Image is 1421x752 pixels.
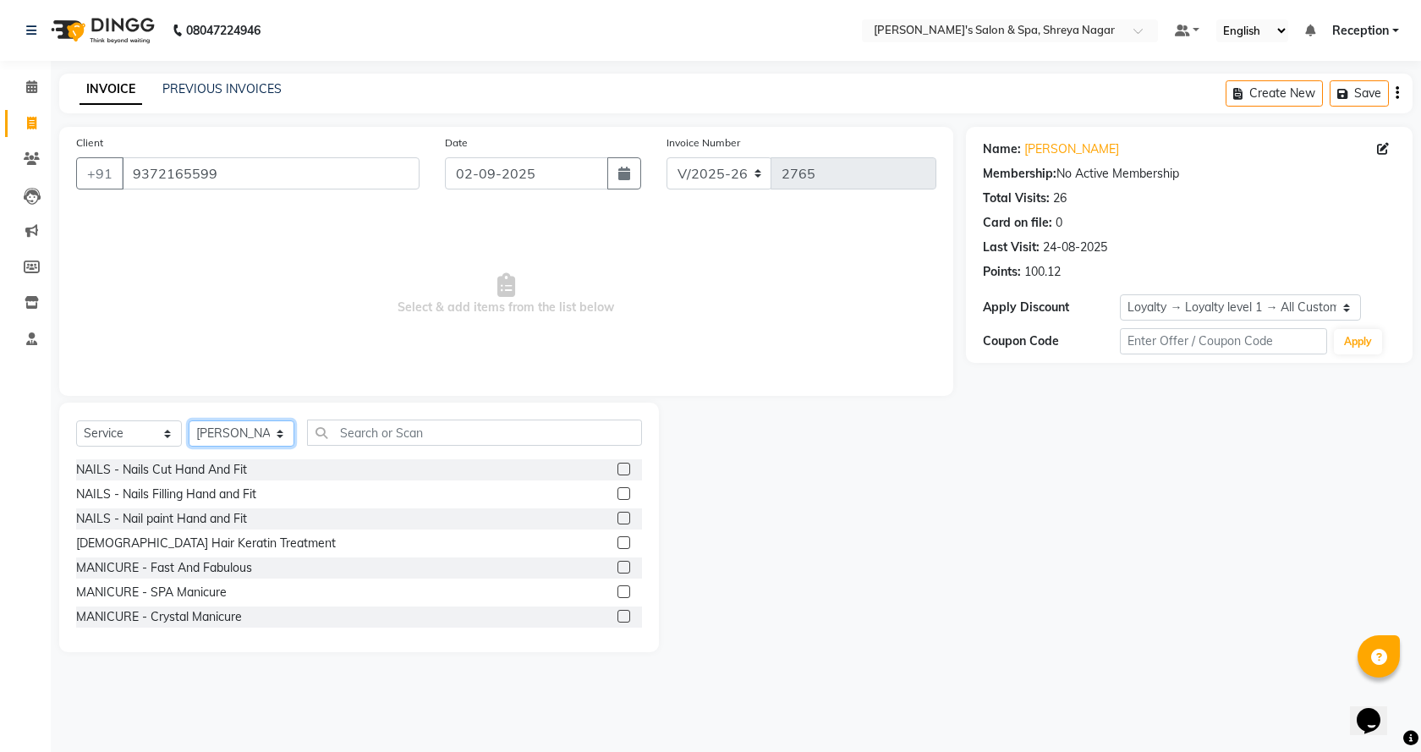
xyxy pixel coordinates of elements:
[122,157,420,189] input: Search by Name/Mobile/Email/Code
[1043,239,1107,256] div: 24-08-2025
[43,7,159,54] img: logo
[1334,329,1382,354] button: Apply
[983,214,1052,232] div: Card on file:
[1120,328,1326,354] input: Enter Offer / Coupon Code
[983,140,1021,158] div: Name:
[445,135,468,151] label: Date
[983,165,1396,183] div: No Active Membership
[1350,684,1404,735] iframe: chat widget
[983,299,1121,316] div: Apply Discount
[983,189,1050,207] div: Total Visits:
[76,510,247,528] div: NAILS - Nail paint Hand and Fit
[76,461,247,479] div: NAILS - Nails Cut Hand And Fit
[76,535,336,552] div: [DEMOGRAPHIC_DATA] Hair Keratin Treatment
[186,7,261,54] b: 08047224946
[1053,189,1067,207] div: 26
[983,165,1056,183] div: Membership:
[80,74,142,105] a: INVOICE
[1330,80,1389,107] button: Save
[1332,22,1389,40] span: Reception
[76,608,242,626] div: MANICURE - Crystal Manicure
[76,157,123,189] button: +91
[983,263,1021,281] div: Points:
[76,486,256,503] div: NAILS - Nails Filling Hand and Fit
[76,210,936,379] span: Select & add items from the list below
[1056,214,1062,232] div: 0
[983,332,1121,350] div: Coupon Code
[667,135,740,151] label: Invoice Number
[76,559,252,577] div: MANICURE - Fast And Fabulous
[1024,263,1061,281] div: 100.12
[1024,140,1119,158] a: [PERSON_NAME]
[983,239,1040,256] div: Last Visit:
[162,81,282,96] a: PREVIOUS INVOICES
[76,584,227,601] div: MANICURE - SPA Manicure
[307,420,642,446] input: Search or Scan
[1226,80,1323,107] button: Create New
[76,135,103,151] label: Client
